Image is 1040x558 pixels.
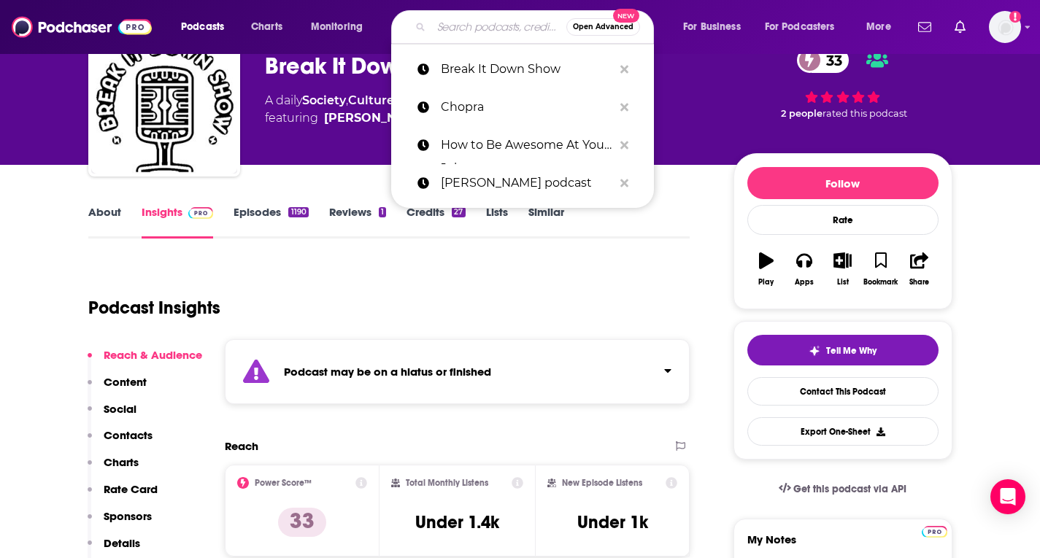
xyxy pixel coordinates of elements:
[104,375,147,389] p: Content
[747,205,939,235] div: Rate
[311,17,363,37] span: Monitoring
[431,15,566,39] input: Search podcasts, credits, & more...
[406,478,488,488] h2: Total Monthly Listens
[577,511,648,533] h3: Under 1k
[673,15,759,39] button: open menu
[142,205,214,239] a: InsightsPodchaser Pro
[486,205,508,239] a: Lists
[949,15,971,39] a: Show notifications dropdown
[104,509,152,523] p: Sponsors
[441,50,613,88] p: Break It Down Show
[441,126,613,164] p: How to Be Awesome At Your Job
[104,536,140,550] p: Details
[88,509,152,536] button: Sponsors
[391,50,654,88] a: Break It Down Show
[747,417,939,446] button: Export One-Sheet
[301,15,382,39] button: open menu
[104,402,136,416] p: Social
[379,207,386,217] div: 1
[823,243,861,295] button: List
[922,524,947,538] a: Pro website
[278,508,326,537] p: 33
[747,532,939,558] label: My Notes
[188,207,214,219] img: Podchaser Pro
[88,375,147,402] button: Content
[181,17,224,37] span: Podcasts
[562,478,642,488] h2: New Episode Listens
[856,15,909,39] button: open menu
[747,167,939,199] button: Follow
[613,9,639,23] span: New
[922,526,947,538] img: Podchaser Pro
[812,47,850,73] span: 33
[265,109,498,127] span: featuring
[733,38,952,128] div: 33 2 peoplerated this podcast
[989,11,1021,43] button: Show profile menu
[747,335,939,365] button: tell me why sparkleTell Me Why
[747,377,939,406] a: Contact This Podcast
[171,15,243,39] button: open menu
[758,278,774,287] div: Play
[255,478,312,488] h2: Power Score™
[990,479,1025,514] div: Open Intercom Messenger
[265,92,498,127] div: A daily podcast
[785,243,823,295] button: Apps
[88,428,153,455] button: Contacts
[441,88,613,126] p: Chopra
[755,15,856,39] button: open menu
[88,455,139,482] button: Charts
[862,243,900,295] button: Bookmark
[683,17,741,37] span: For Business
[225,439,258,453] h2: Reach
[302,93,346,107] a: Society
[405,10,668,44] div: Search podcasts, credits, & more...
[407,205,465,239] a: Credits27
[912,15,937,39] a: Show notifications dropdown
[909,278,929,287] div: Share
[12,13,152,41] img: Podchaser - Follow, Share and Rate Podcasts
[104,428,153,442] p: Contacts
[989,11,1021,43] img: User Profile
[284,365,491,379] strong: Podcast may be on a hiatus or finished
[225,339,690,404] section: Click to expand status details
[324,109,428,127] a: Pete A. Turner
[823,108,907,119] span: rated this podcast
[767,471,919,507] a: Get this podcast via API
[989,11,1021,43] span: Logged in as megcassidy
[863,278,898,287] div: Bookmark
[809,345,820,357] img: tell me why sparkle
[795,278,814,287] div: Apps
[837,278,849,287] div: List
[793,483,906,495] span: Get this podcast via API
[251,17,282,37] span: Charts
[391,88,654,126] a: Chopra
[104,348,202,362] p: Reach & Audience
[88,402,136,429] button: Social
[452,207,465,217] div: 27
[441,164,613,202] p: Lydia Fenet podcast
[234,205,308,239] a: Episodes1190
[391,164,654,202] a: [PERSON_NAME] podcast
[329,205,386,239] a: Reviews1
[573,23,633,31] span: Open Advanced
[747,243,785,295] button: Play
[1009,11,1021,23] svg: Add a profile image
[104,482,158,496] p: Rate Card
[781,108,823,119] span: 2 people
[765,17,835,37] span: For Podcasters
[391,126,654,164] a: How to Be Awesome At Your Job
[91,28,237,174] img: Break It Down Show
[88,348,202,375] button: Reach & Audience
[88,205,121,239] a: About
[826,345,877,357] span: Tell Me Why
[415,511,499,533] h3: Under 1.4k
[566,18,640,36] button: Open AdvancedNew
[346,93,348,107] span: ,
[348,93,394,107] a: Culture
[900,243,938,295] button: Share
[866,17,891,37] span: More
[88,297,220,319] h1: Podcast Insights
[288,207,308,217] div: 1190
